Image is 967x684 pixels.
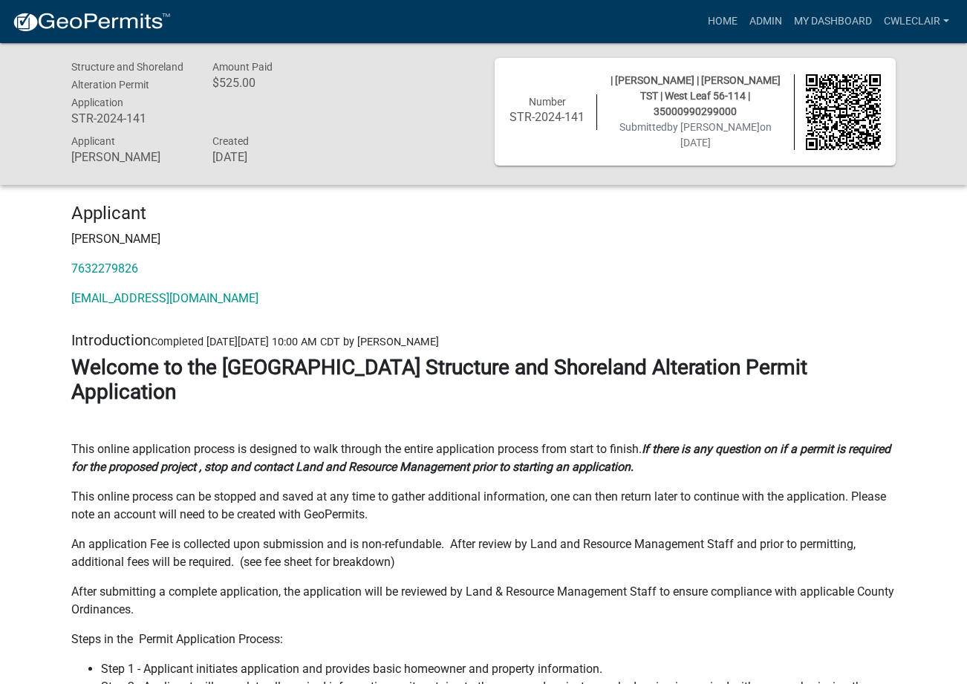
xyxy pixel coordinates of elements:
a: cwleclair [878,7,955,36]
strong: Welcome to the [GEOGRAPHIC_DATA] Structure and Shoreland Alteration Permit Application [71,355,807,405]
h6: STR-2024-141 [71,111,190,126]
img: QR code [806,74,882,150]
span: | [PERSON_NAME] | [PERSON_NAME] TST | West Leaf 56-114 | 35000990299000 [611,74,781,117]
p: [PERSON_NAME] [71,230,896,248]
span: Structure and Shoreland Alteration Permit Application [71,61,183,108]
p: After submitting a complete application, the application will be reviewed by Land & Resource Mana... [71,583,896,619]
h5: Introduction [71,331,896,349]
span: Amount Paid [212,61,273,73]
span: Completed [DATE][DATE] 10:00 AM CDT by [PERSON_NAME] [151,336,439,348]
a: [EMAIL_ADDRESS][DOMAIN_NAME] [71,291,258,305]
p: Steps in the Permit Application Process: [71,631,896,648]
p: This online application process is designed to walk through the entire application process from s... [71,440,896,476]
p: An application Fee is collected upon submission and is non-refundable. After review by Land and R... [71,535,896,571]
a: My Dashboard [788,7,878,36]
span: Number [529,96,566,108]
p: This online process can be stopped and saved at any time to gather additional information, one ca... [71,488,896,524]
strong: If there is any question on if a permit is required for the proposed project , stop and contact L... [71,442,891,474]
span: by [PERSON_NAME] [667,121,760,133]
h4: Applicant [71,203,896,224]
span: Submitted on [DATE] [619,121,772,149]
a: Home [702,7,743,36]
span: Created [212,135,249,147]
a: 7632279826 [71,261,138,276]
li: Step 1 - Applicant initiates application and provides basic homeowner and property information. [101,660,896,678]
h6: STR-2024-141 [509,110,585,124]
h6: [PERSON_NAME] [71,150,190,164]
h6: [DATE] [212,150,331,164]
h6: $525.00 [212,76,331,90]
a: Admin [743,7,788,36]
span: Applicant [71,135,115,147]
